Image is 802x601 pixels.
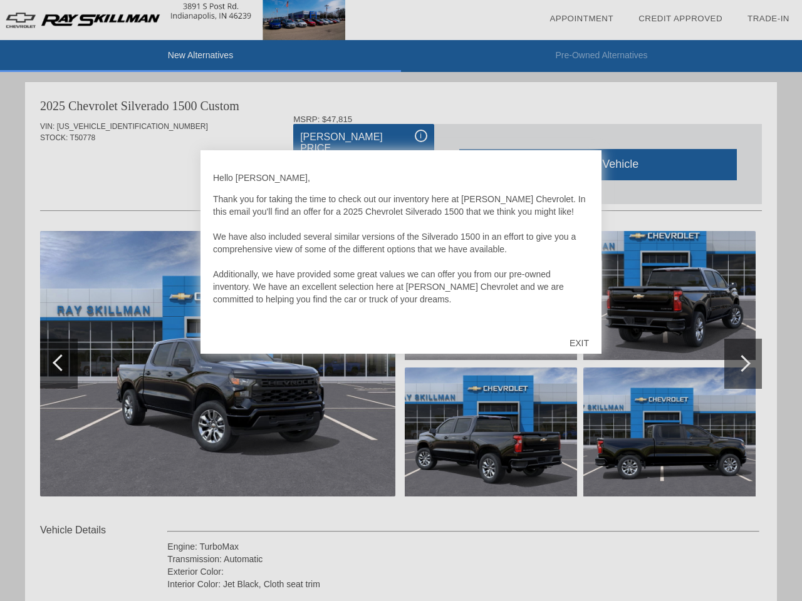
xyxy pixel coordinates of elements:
a: Trade-In [747,14,789,23]
a: Credit Approved [638,14,722,23]
p: Hello [PERSON_NAME], [213,172,589,184]
div: EXIT [557,324,601,362]
a: Appointment [549,14,613,23]
p: Thank you for taking the time to check out our inventory here at [PERSON_NAME] Chevrolet. In this... [213,193,589,318]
